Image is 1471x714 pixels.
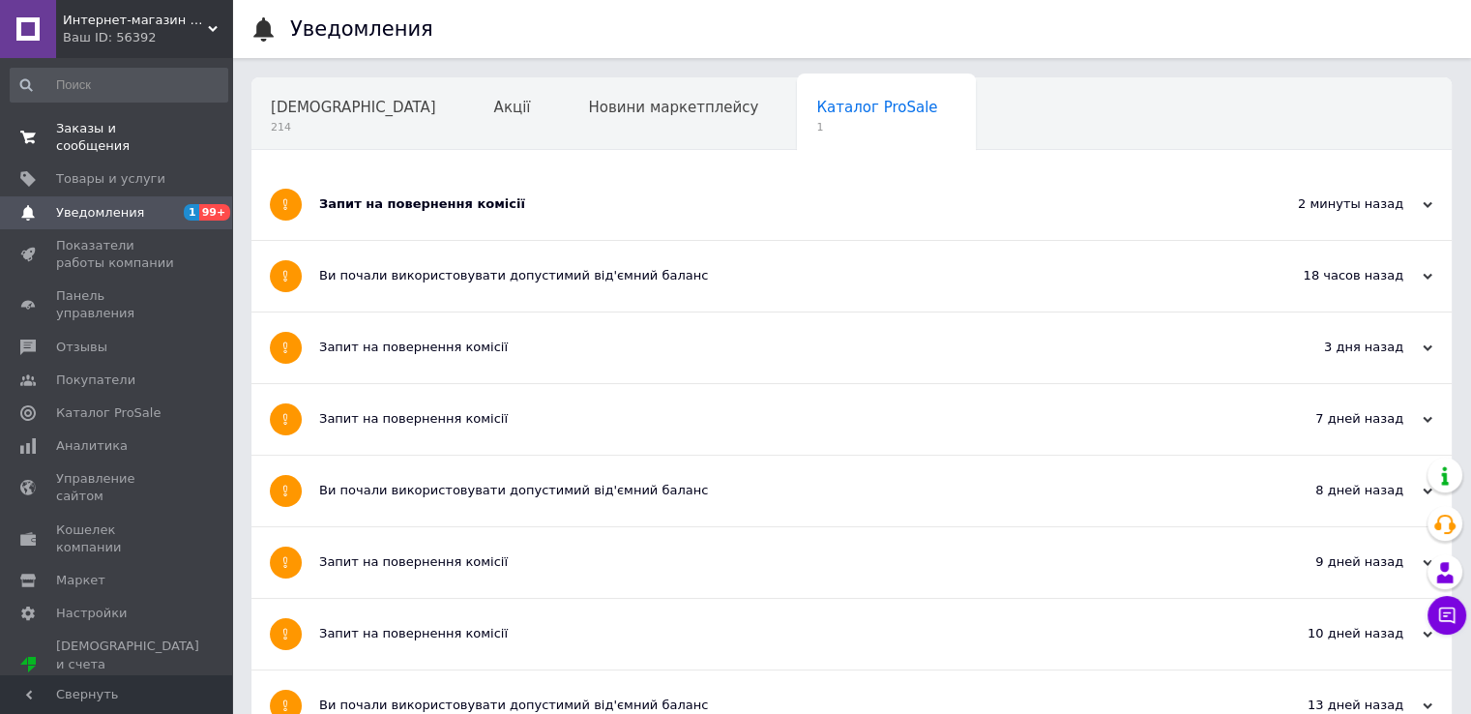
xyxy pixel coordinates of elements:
[56,237,179,272] span: Показатели работы компании
[319,482,1239,499] div: Ви почали використовувати допустимий від'ємний баланс
[816,120,937,134] span: 1
[319,625,1239,642] div: Запит на повернення комісії
[56,339,107,356] span: Отзывы
[1239,267,1432,284] div: 18 часов назад
[319,195,1239,213] div: Запит на повернення комісії
[271,99,436,116] span: [DEMOGRAPHIC_DATA]
[271,120,436,134] span: 214
[1239,195,1432,213] div: 2 минуты назад
[1239,553,1432,571] div: 9 дней назад
[319,339,1239,356] div: Запит на повернення комісії
[1239,625,1432,642] div: 10 дней назад
[56,204,144,222] span: Уведомления
[1239,697,1432,714] div: 13 дней назад
[63,12,208,29] span: Интернет-магазин «СУХО»
[319,697,1239,714] div: Ви почали використовувати допустимий від'ємний баланс
[319,267,1239,284] div: Ви почали використовувати допустимий від'ємний баланс
[56,638,199,691] span: [DEMOGRAPHIC_DATA] и счета
[56,120,179,155] span: Заказы и сообщения
[63,29,232,46] div: Ваш ID: 56392
[290,17,433,41] h1: Уведомления
[184,204,199,221] span: 1
[588,99,758,116] span: Новини маркетплейсу
[1239,339,1432,356] div: 3 дня назад
[1239,482,1432,499] div: 8 дней назад
[56,287,179,322] span: Панель управления
[10,68,228,103] input: Поиск
[319,553,1239,571] div: Запит на повернення комісії
[494,99,531,116] span: Акції
[56,404,161,422] span: Каталог ProSale
[56,372,135,389] span: Покупатели
[56,170,165,188] span: Товары и услуги
[1239,410,1432,428] div: 7 дней назад
[56,437,128,455] span: Аналитика
[56,673,199,691] div: Prom микс 1 000
[199,204,231,221] span: 99+
[56,605,127,622] span: Настройки
[1427,596,1466,635] button: Чат с покупателем
[56,470,179,505] span: Управление сайтом
[56,521,179,556] span: Кошелек компании
[319,410,1239,428] div: Запит на повернення комісії
[816,99,937,116] span: Каталог ProSale
[56,572,105,589] span: Маркет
